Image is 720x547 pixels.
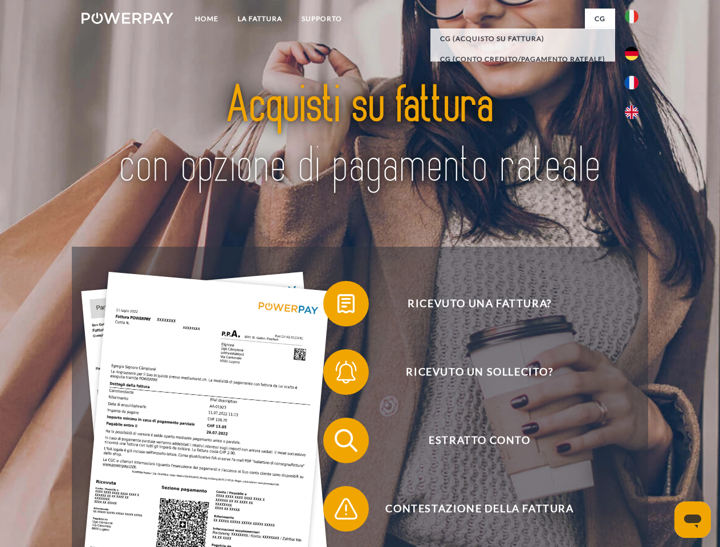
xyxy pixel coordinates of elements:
[109,55,611,218] img: title-powerpay_it.svg
[323,418,620,463] button: Estratto conto
[323,349,620,395] button: Ricevuto un sollecito?
[625,76,638,89] img: fr
[340,349,619,395] span: Ricevuto un sollecito?
[323,486,620,532] button: Contestazione della fattura
[323,281,620,326] button: Ricevuto una fattura?
[674,501,711,538] iframe: Pulsante per aprire la finestra di messaggistica
[340,281,619,326] span: Ricevuto una fattura?
[332,495,360,523] img: qb_warning.svg
[82,13,173,24] img: logo-powerpay-white.svg
[625,105,638,119] img: en
[332,426,360,455] img: qb_search.svg
[185,9,228,29] a: Home
[625,10,638,23] img: it
[332,358,360,386] img: qb_bell.svg
[430,49,615,70] a: CG (Conto Credito/Pagamento rateale)
[625,47,638,60] img: de
[228,9,292,29] a: LA FATTURA
[340,418,619,463] span: Estratto conto
[292,9,352,29] a: Supporto
[585,9,615,29] a: CG
[340,486,619,532] span: Contestazione della fattura
[332,289,360,318] img: qb_bill.svg
[430,28,615,49] a: CG (Acquisto su fattura)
